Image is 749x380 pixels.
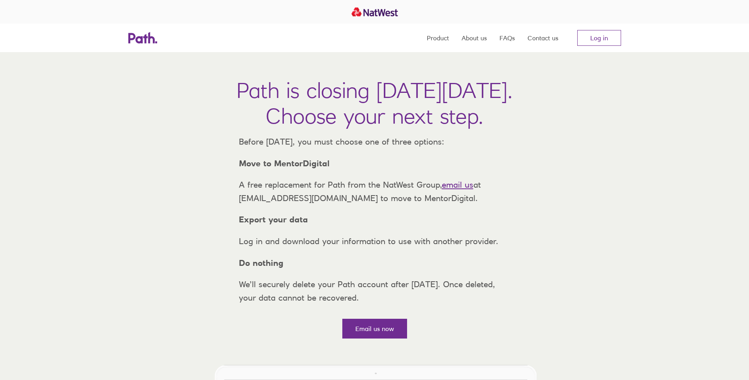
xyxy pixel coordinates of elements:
a: Log in [577,30,621,46]
p: Before [DATE], you must choose one of three options: [233,135,517,149]
a: Contact us [527,24,558,52]
p: A free replacement for Path from the NatWest Group, at [EMAIL_ADDRESS][DOMAIN_NAME] to move to Me... [233,178,517,205]
a: email us [442,180,473,190]
strong: Export your data [239,214,308,224]
a: Product [427,24,449,52]
strong: Do nothing [239,258,283,268]
h1: Path is closing [DATE][DATE]. Choose your next step. [237,77,512,129]
p: Log in and download your information to use with another provider. [233,235,517,248]
a: About us [462,24,487,52]
strong: Move to MentorDigital [239,158,330,168]
a: FAQs [499,24,515,52]
a: Email us now [342,319,407,339]
p: We’ll securely delete your Path account after [DATE]. Once deleted, your data cannot be recovered. [233,278,517,304]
